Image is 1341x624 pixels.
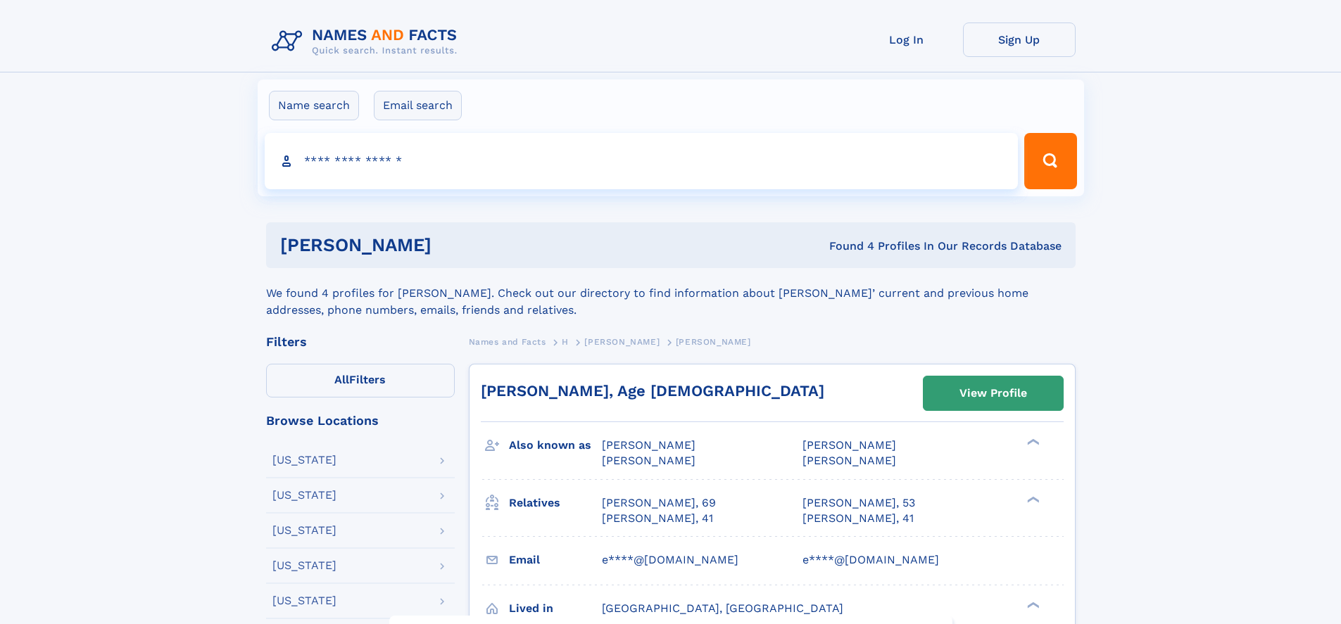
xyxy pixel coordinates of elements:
[1024,600,1040,609] div: ❯
[802,454,896,467] span: [PERSON_NAME]
[509,433,602,457] h3: Also known as
[374,91,462,120] label: Email search
[630,238,1062,254] div: Found 4 Profiles In Our Records Database
[562,337,569,347] span: H
[602,438,695,452] span: [PERSON_NAME]
[269,91,359,120] label: Name search
[280,236,631,254] h1: [PERSON_NAME]
[924,376,1063,410] a: View Profile
[469,333,546,350] a: Names and Facts
[266,23,469,61] img: Logo Names and Facts
[334,373,349,386] span: All
[850,23,963,57] a: Log In
[802,495,915,511] a: [PERSON_NAME], 53
[266,336,455,348] div: Filters
[584,337,660,347] span: [PERSON_NAME]
[272,560,336,571] div: [US_STATE]
[481,382,824,400] a: [PERSON_NAME], Age [DEMOGRAPHIC_DATA]
[265,133,1019,189] input: search input
[959,377,1027,409] div: View Profile
[272,490,336,501] div: [US_STATE]
[1024,133,1076,189] button: Search Button
[266,414,455,427] div: Browse Locations
[802,438,896,452] span: [PERSON_NAME]
[272,454,336,466] div: [US_STATE]
[266,364,455,397] label: Filters
[584,333,660,350] a: [PERSON_NAME]
[602,511,713,526] a: [PERSON_NAME], 41
[562,333,569,350] a: H
[272,525,336,536] div: [US_STATE]
[266,268,1076,319] div: We found 4 profiles for [PERSON_NAME]. Check out our directory to find information about [PERSON_...
[602,601,843,615] span: [GEOGRAPHIC_DATA], [GEOGRAPHIC_DATA]
[602,495,716,511] a: [PERSON_NAME], 69
[1024,495,1040,504] div: ❯
[802,511,914,526] a: [PERSON_NAME], 41
[509,491,602,515] h3: Relatives
[509,548,602,572] h3: Email
[676,337,751,347] span: [PERSON_NAME]
[1024,438,1040,447] div: ❯
[509,597,602,620] h3: Lived in
[272,595,336,606] div: [US_STATE]
[963,23,1076,57] a: Sign Up
[602,454,695,467] span: [PERSON_NAME]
